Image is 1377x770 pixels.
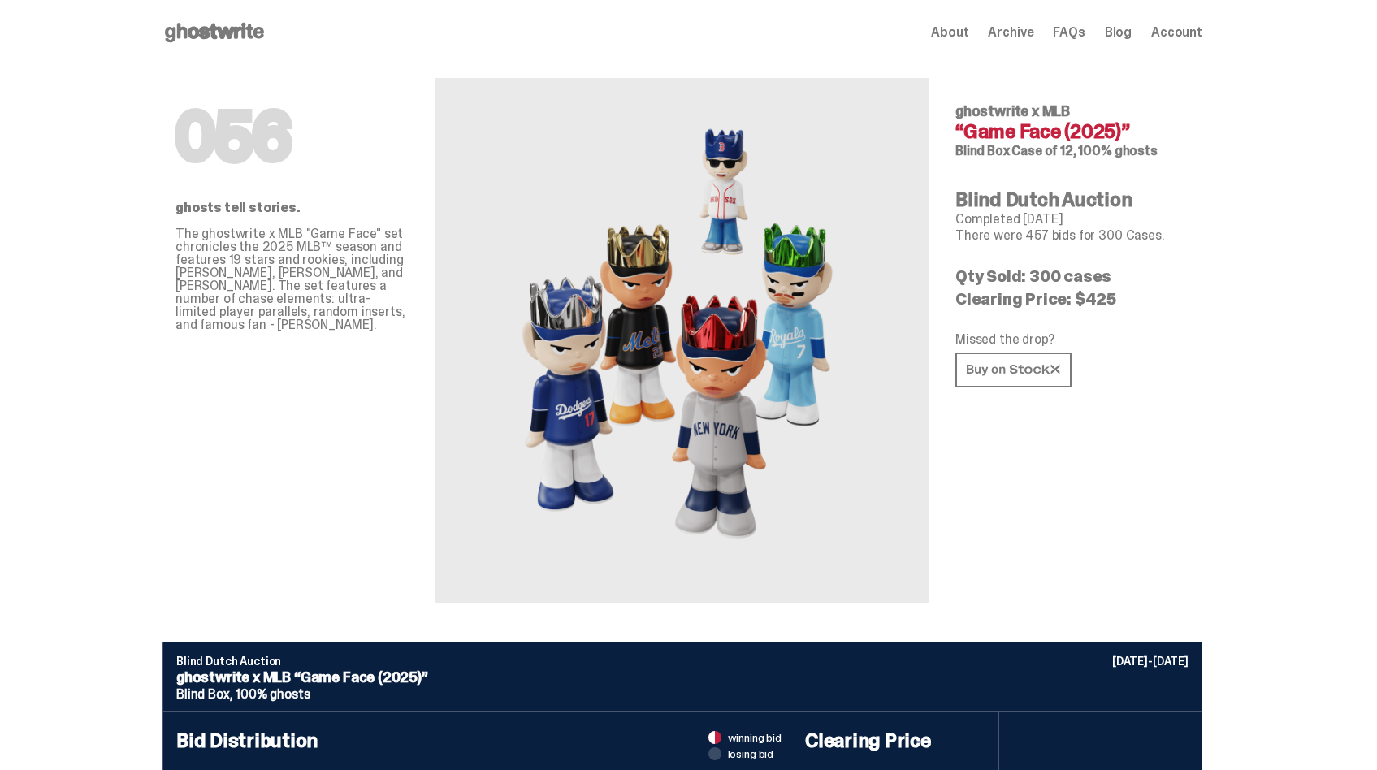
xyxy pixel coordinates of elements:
p: Clearing Price: $425 [955,291,1189,307]
h4: Blind Dutch Auction [955,190,1189,210]
a: Account [1151,26,1202,39]
p: ghostwrite x MLB “Game Face (2025)” [176,670,1189,685]
a: Archive [988,26,1033,39]
h1: 056 [175,104,409,169]
h4: “Game Face (2025)” [955,122,1189,141]
p: [DATE]-[DATE] [1112,655,1189,667]
p: The ghostwrite x MLB "Game Face" set chronicles the 2025 MLB™ season and features 19 stars and ro... [175,227,409,331]
span: Blind Box, [176,686,232,703]
span: Blind Box [955,142,1010,159]
span: losing bid [728,748,774,759]
h4: Clearing Price [805,731,989,751]
p: Missed the drop? [955,333,1189,346]
a: Blog [1105,26,1132,39]
a: About [931,26,968,39]
span: 100% ghosts [236,686,310,703]
a: FAQs [1053,26,1085,39]
img: MLB&ldquo;Game Face (2025)&rdquo; [504,117,861,564]
span: ghostwrite x MLB [955,102,1070,121]
p: Blind Dutch Auction [176,655,1189,667]
p: There were 457 bids for 300 Cases. [955,229,1189,242]
span: winning bid [728,732,782,743]
p: Completed [DATE] [955,213,1189,226]
p: ghosts tell stories. [175,201,409,214]
span: Case of 12, 100% ghosts [1011,142,1157,159]
p: Qty Sold: 300 cases [955,268,1189,284]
